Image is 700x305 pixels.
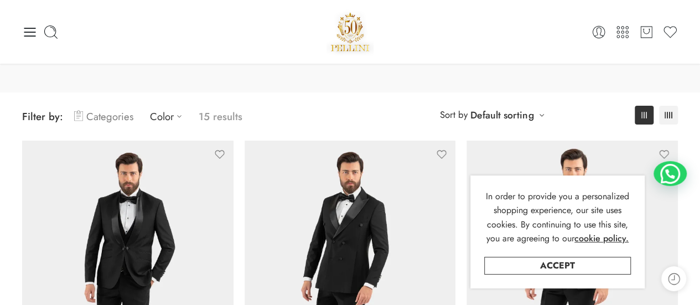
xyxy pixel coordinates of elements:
a: Color [150,104,188,130]
a: Login / Register [591,24,606,40]
a: Pellini - [326,8,374,55]
h1: Men’s Suit Collection [28,36,672,65]
img: Pellini [326,8,374,55]
p: 15 results [199,104,242,130]
a: Cart [639,24,654,40]
a: Default sorting [470,107,533,123]
a: Accept [484,257,631,275]
a: cookie policy. [574,231,629,246]
a: Categories [74,104,133,130]
a: Wishlist [662,24,678,40]
span: In order to provide you a personalized shopping experience, our site uses cookies. By continuing ... [486,190,629,245]
span: Filter by: [22,109,63,124]
span: Sort by [440,106,468,124]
